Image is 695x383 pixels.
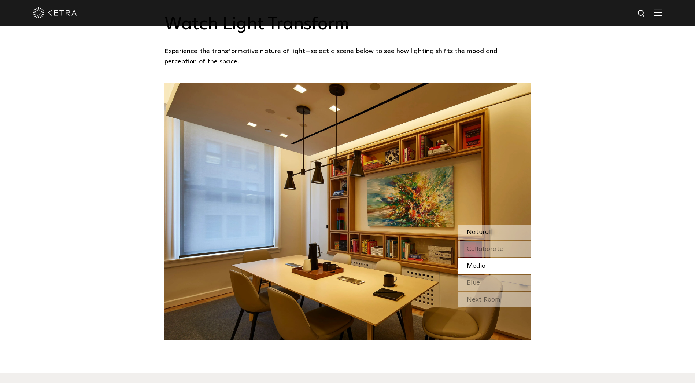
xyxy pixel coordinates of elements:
img: SS-Desktop-CEC-03 [164,83,531,340]
img: Hamburger%20Nav.svg [654,9,662,16]
span: Media [467,263,486,269]
p: Experience the transformative nature of light—select a scene below to see how lighting shifts the... [164,46,527,67]
span: Blue [467,280,480,286]
span: Collaborate [467,246,503,252]
div: Next Room [458,292,531,307]
img: search icon [637,9,646,18]
img: ketra-logo-2019-white [33,7,77,18]
span: Natural [467,229,491,236]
